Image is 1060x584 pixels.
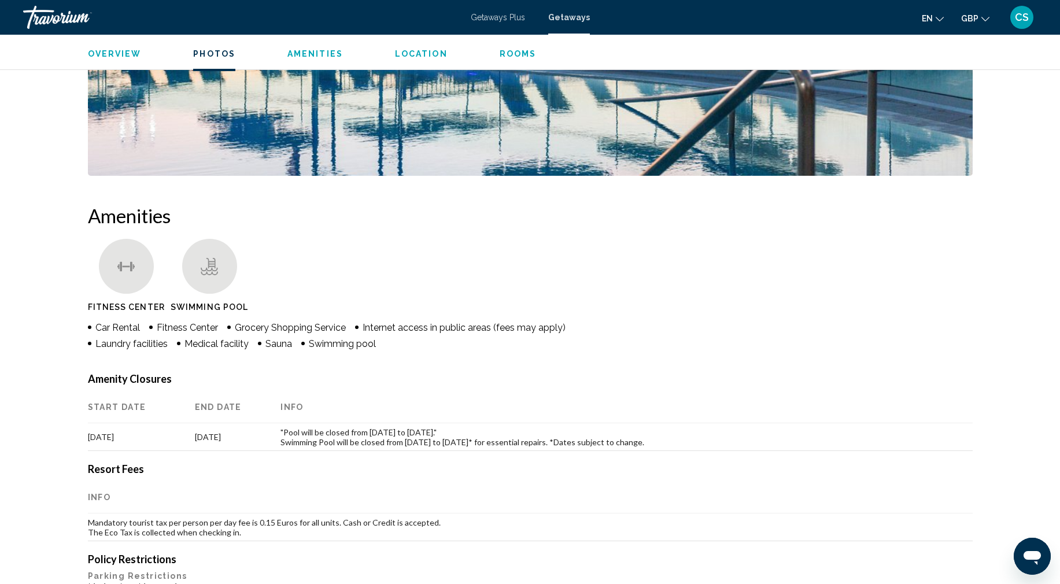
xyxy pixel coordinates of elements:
[287,49,343,59] button: Amenities
[500,49,537,58] span: Rooms
[88,463,973,475] h4: Resort Fees
[88,372,973,385] h4: Amenity Closures
[184,338,249,349] span: Medical facility
[88,302,165,312] span: Fitness Center
[88,513,973,541] td: Mandatory tourist tax per person per day fee is 0.15 Euros for all units. Cash or Credit is accep...
[287,49,343,58] span: Amenities
[548,13,590,22] a: Getaways
[280,423,972,451] td: "Pool will be closed from [DATE] to [DATE]." Swimming Pool will be closed from [DATE] to [DATE]* ...
[471,13,525,22] a: Getaways Plus
[961,10,989,27] button: Change currency
[88,32,973,176] button: Open full-screen image slider
[195,423,281,451] td: [DATE]
[193,49,235,59] button: Photos
[395,49,448,59] button: Location
[265,338,292,349] span: Sauna
[157,322,218,333] span: Fitness Center
[961,14,978,23] span: GBP
[88,423,195,451] td: [DATE]
[395,49,448,58] span: Location
[171,302,248,312] span: Swimming Pool
[280,391,972,423] th: Info
[23,6,459,29] a: Travorium
[922,14,933,23] span: en
[1007,5,1037,29] button: User Menu
[193,49,235,58] span: Photos
[95,322,140,333] span: Car Rental
[88,391,195,423] th: Start Date
[1014,538,1051,575] iframe: Button to launch messaging window
[88,481,973,513] th: Info
[95,338,168,349] span: Laundry facilities
[88,553,973,565] h4: Policy Restrictions
[88,571,973,581] p: Parking Restrictions
[88,49,142,58] span: Overview
[363,322,566,333] span: Internet access in public areas (fees may apply)
[500,49,537,59] button: Rooms
[88,204,973,227] h2: Amenities
[309,338,376,349] span: Swimming pool
[235,322,346,333] span: Grocery Shopping Service
[922,10,944,27] button: Change language
[195,391,281,423] th: End Date
[1015,12,1029,23] span: CS
[88,49,142,59] button: Overview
